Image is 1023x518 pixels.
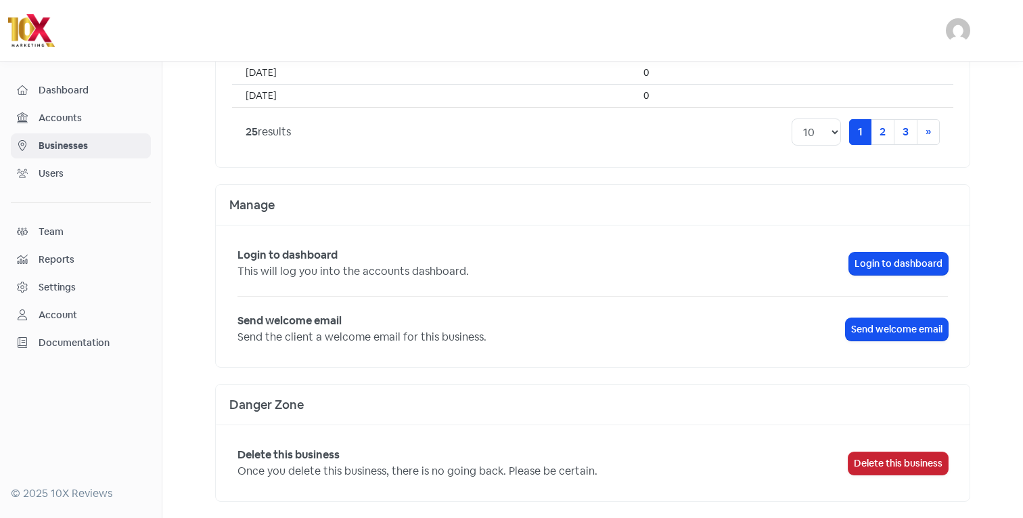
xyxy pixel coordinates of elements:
[237,248,338,262] b: Login to dashboard
[39,83,145,98] span: Dashboard
[232,62,630,85] td: [DATE]
[894,119,917,145] a: 3
[39,111,145,125] span: Accounts
[926,125,931,139] span: »
[11,485,151,502] div: © 2025 10X Reviews
[39,308,77,322] div: Account
[39,280,76,295] div: Settings
[246,125,258,139] strong: 25
[39,253,145,267] span: Reports
[849,253,948,275] a: Login to dashboard
[237,448,340,462] b: Delete this business
[39,225,145,239] span: Team
[848,452,948,475] button: Delete this business
[851,322,942,337] span: Send welcome email
[216,185,970,225] div: Manage
[846,318,948,341] button: Send welcome email
[39,167,145,181] span: Users
[11,219,151,244] a: Team
[237,263,827,280] div: This will log you into the accounts dashboard.
[11,275,151,300] a: Settings
[237,314,342,328] b: Send welcome email
[630,62,953,85] td: 0
[232,85,630,108] td: [DATE]
[237,329,824,345] div: Send the client a welcome email for this business.
[11,161,151,186] a: Users
[871,119,894,145] a: 2
[237,463,827,479] div: Once you delete this business, there is no going back. Please be certain.
[11,133,151,158] a: Businesses
[11,330,151,355] a: Documentation
[216,385,970,425] div: Danger Zone
[11,106,151,131] a: Accounts
[946,18,970,43] img: User
[39,336,145,350] span: Documentation
[630,85,953,108] td: 0
[246,124,291,140] div: results
[11,303,151,328] a: Account
[39,139,145,153] span: Businesses
[11,78,151,103] a: Dashboard
[917,119,940,145] a: Next
[849,119,871,145] a: 1
[11,247,151,272] a: Reports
